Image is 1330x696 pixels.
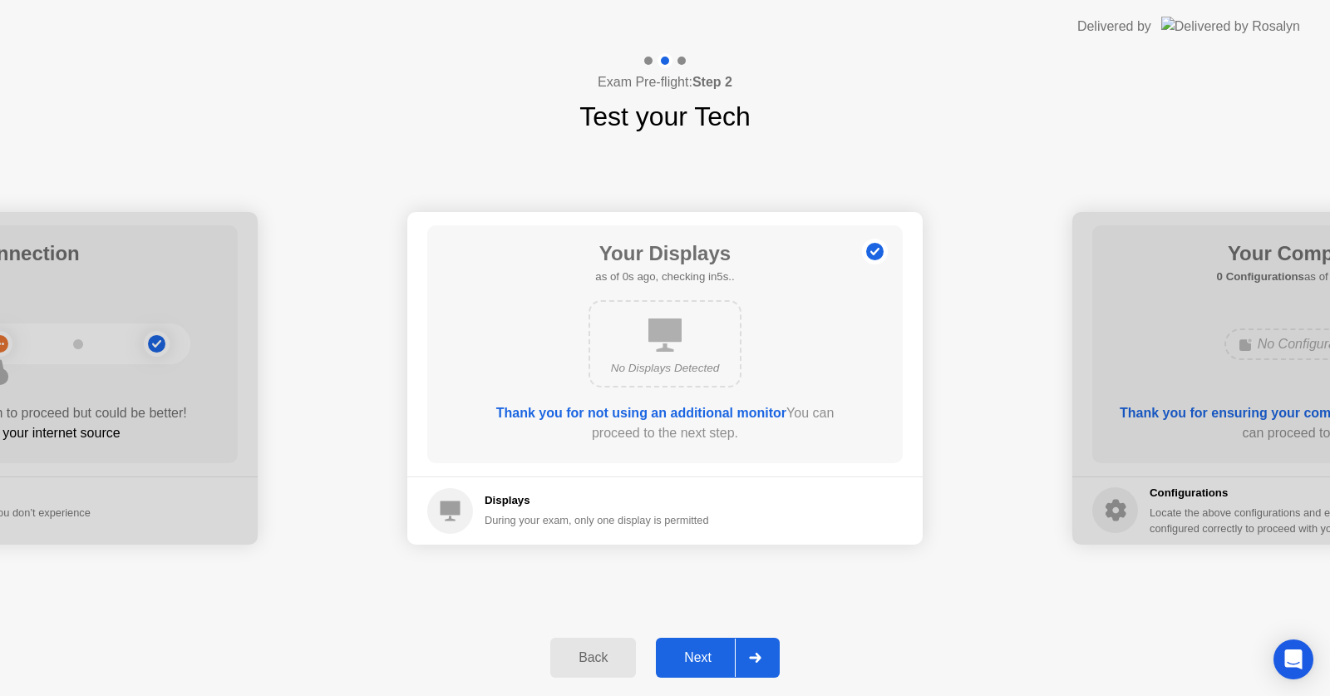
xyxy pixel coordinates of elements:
[579,96,751,136] h1: Test your Tech
[1077,17,1151,37] div: Delivered by
[555,650,631,665] div: Back
[595,269,734,285] h5: as of 0s ago, checking in5s..
[661,650,735,665] div: Next
[595,239,734,269] h1: Your Displays
[692,75,732,89] b: Step 2
[550,638,636,678] button: Back
[485,512,709,528] div: During your exam, only one display is permitted
[485,492,709,509] h5: Displays
[496,406,786,420] b: Thank you for not using an additional monitor
[475,403,855,443] div: You can proceed to the next step.
[598,72,732,92] h4: Exam Pre-flight:
[1273,639,1313,679] div: Open Intercom Messenger
[1161,17,1300,36] img: Delivered by Rosalyn
[603,360,727,377] div: No Displays Detected
[656,638,780,678] button: Next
